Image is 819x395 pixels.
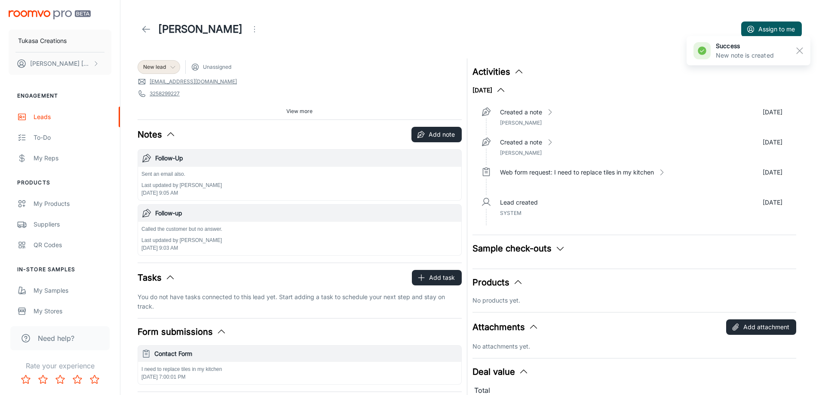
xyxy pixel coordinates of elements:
[34,133,111,142] div: To-do
[763,107,782,117] p: [DATE]
[286,107,313,115] span: View more
[138,205,461,255] button: Follow-upCalled the customer but no answer.Last updated by [PERSON_NAME][DATE] 9:03 AM
[155,153,458,163] h6: Follow-Up
[500,119,542,126] span: [PERSON_NAME]
[500,138,542,147] p: Created a note
[138,346,461,384] button: Contact FormI need to replace tiles in my kitchen[DATE] 7:00:01 PM
[9,52,111,75] button: [PERSON_NAME] [PERSON_NAME]
[138,60,180,74] div: New lead
[500,150,542,156] span: [PERSON_NAME]
[143,63,166,71] span: New lead
[52,371,69,388] button: Rate 3 star
[141,236,222,244] p: Last updated by [PERSON_NAME]
[138,325,227,338] button: Form submissions
[472,365,529,378] button: Deal value
[763,138,782,147] p: [DATE]
[34,112,111,122] div: Leads
[763,198,782,207] p: [DATE]
[138,150,461,200] button: Follow-UpSent an email also.Last updated by [PERSON_NAME][DATE] 9:05 AM
[141,244,222,252] p: [DATE] 9:03 AM
[17,371,34,388] button: Rate 1 star
[141,225,222,233] p: Called the customer but no answer.
[9,30,111,52] button: Tukasa Creations
[18,36,67,46] p: Tukasa Creations
[34,371,52,388] button: Rate 2 star
[741,21,802,37] button: Assign to me
[34,199,111,208] div: My Products
[472,242,565,255] button: Sample check-outs
[34,240,111,250] div: QR Codes
[34,153,111,163] div: My Reps
[726,319,796,335] button: Add attachment
[500,107,542,117] p: Created a note
[158,21,242,37] h1: [PERSON_NAME]
[500,198,538,207] p: Lead created
[412,270,462,285] button: Add task
[472,321,539,334] button: Attachments
[154,349,458,358] h6: Contact Form
[141,189,222,197] p: [DATE] 9:05 AM
[472,85,506,95] button: [DATE]
[472,276,523,289] button: Products
[69,371,86,388] button: Rate 4 star
[472,342,797,351] p: No attachments yet.
[34,306,111,316] div: My Stores
[150,90,180,98] a: 3258299227
[7,361,113,371] p: Rate your experience
[86,371,103,388] button: Rate 5 star
[141,170,222,178] p: Sent an email also.
[472,296,797,305] p: No products yet.
[763,168,782,177] p: [DATE]
[203,63,231,71] span: Unassigned
[716,51,774,60] p: New note is created
[9,10,91,19] img: Roomvo PRO Beta
[38,333,74,343] span: Need help?
[411,127,462,142] button: Add note
[141,374,186,380] span: [DATE] 7:00:01 PM
[500,168,654,177] p: Web form request: I need to replace tiles in my kitchen
[138,128,176,141] button: Notes
[30,59,91,68] p: [PERSON_NAME] [PERSON_NAME]
[500,210,521,216] span: System
[716,41,774,51] h6: success
[150,78,237,86] a: [EMAIL_ADDRESS][DOMAIN_NAME]
[34,286,111,295] div: My Samples
[34,220,111,229] div: Suppliers
[141,365,458,373] p: I need to replace tiles in my kitchen
[472,65,524,78] button: Activities
[283,105,316,118] button: View more
[138,271,175,284] button: Tasks
[246,21,263,38] button: Open menu
[141,181,222,189] p: Last updated by [PERSON_NAME]
[138,292,462,311] p: You do not have tasks connected to this lead yet. Start adding a task to schedule your next step ...
[155,208,458,218] h6: Follow-up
